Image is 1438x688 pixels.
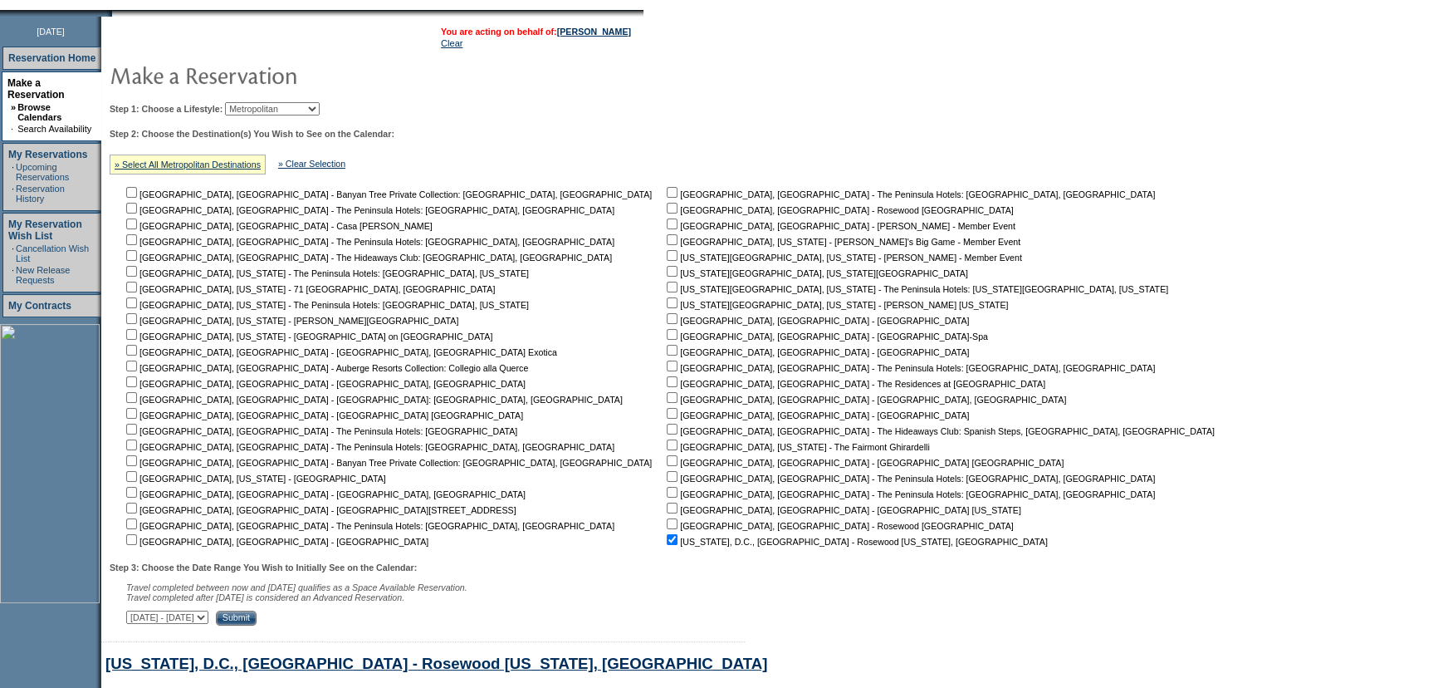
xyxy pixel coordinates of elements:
[12,243,14,263] td: ·
[123,505,516,515] nobr: [GEOGRAPHIC_DATA], [GEOGRAPHIC_DATA] - [GEOGRAPHIC_DATA][STREET_ADDRESS]
[123,205,614,215] nobr: [GEOGRAPHIC_DATA], [GEOGRAPHIC_DATA] - The Peninsula Hotels: [GEOGRAPHIC_DATA], [GEOGRAPHIC_DATA]
[663,284,1168,294] nobr: [US_STATE][GEOGRAPHIC_DATA], [US_STATE] - The Peninsula Hotels: [US_STATE][GEOGRAPHIC_DATA], [US_...
[663,505,1021,515] nobr: [GEOGRAPHIC_DATA], [GEOGRAPHIC_DATA] - [GEOGRAPHIC_DATA] [US_STATE]
[8,300,71,312] a: My Contracts
[663,363,1155,373] nobr: [GEOGRAPHIC_DATA], [GEOGRAPHIC_DATA] - The Peninsula Hotels: [GEOGRAPHIC_DATA], [GEOGRAPHIC_DATA]
[663,205,1013,215] nobr: [GEOGRAPHIC_DATA], [GEOGRAPHIC_DATA] - Rosewood [GEOGRAPHIC_DATA]
[663,426,1215,436] nobr: [GEOGRAPHIC_DATA], [GEOGRAPHIC_DATA] - The Hideaways Club: Spanish Steps, [GEOGRAPHIC_DATA], [GEO...
[115,160,261,170] a: » Select All Metropolitan Destinations
[8,219,82,242] a: My Reservation Wish List
[216,611,257,626] input: Submit
[16,243,89,263] a: Cancellation Wish List
[663,410,969,420] nobr: [GEOGRAPHIC_DATA], [GEOGRAPHIC_DATA] - [GEOGRAPHIC_DATA]
[123,300,529,310] nobr: [GEOGRAPHIC_DATA], [US_STATE] - The Peninsula Hotels: [GEOGRAPHIC_DATA], [US_STATE]
[663,253,1022,263] nobr: [US_STATE][GEOGRAPHIC_DATA], [US_STATE] - [PERSON_NAME] - Member Event
[12,265,14,285] td: ·
[11,124,16,134] td: ·
[123,253,612,263] nobr: [GEOGRAPHIC_DATA], [GEOGRAPHIC_DATA] - The Hideaways Club: [GEOGRAPHIC_DATA], [GEOGRAPHIC_DATA]
[123,347,557,357] nobr: [GEOGRAPHIC_DATA], [GEOGRAPHIC_DATA] - [GEOGRAPHIC_DATA], [GEOGRAPHIC_DATA] Exotica
[126,582,467,592] span: Travel completed between now and [DATE] qualifies as a Space Available Reservation.
[663,442,929,452] nobr: [GEOGRAPHIC_DATA], [US_STATE] - The Fairmont Ghirardelli
[663,537,1048,547] nobr: [US_STATE], D.C., [GEOGRAPHIC_DATA] - Rosewood [US_STATE], [GEOGRAPHIC_DATA]
[123,474,386,484] nobr: [GEOGRAPHIC_DATA], [US_STATE] - [GEOGRAPHIC_DATA]
[123,395,623,405] nobr: [GEOGRAPHIC_DATA], [GEOGRAPHIC_DATA] - [GEOGRAPHIC_DATA]: [GEOGRAPHIC_DATA], [GEOGRAPHIC_DATA]
[663,332,988,342] nobr: [GEOGRAPHIC_DATA], [GEOGRAPHIC_DATA] - [GEOGRAPHIC_DATA]-Spa
[126,592,404,602] nobr: Travel completed after [DATE] is considered an Advanced Reservation.
[16,184,65,204] a: Reservation History
[106,10,112,17] img: promoShadowLeftCorner.gif
[663,474,1155,484] nobr: [GEOGRAPHIC_DATA], [GEOGRAPHIC_DATA] - The Peninsula Hotels: [GEOGRAPHIC_DATA], [GEOGRAPHIC_DATA]
[123,410,523,420] nobr: [GEOGRAPHIC_DATA], [GEOGRAPHIC_DATA] - [GEOGRAPHIC_DATA] [GEOGRAPHIC_DATA]
[663,189,1155,199] nobr: [GEOGRAPHIC_DATA], [GEOGRAPHIC_DATA] - The Peninsula Hotels: [GEOGRAPHIC_DATA], [GEOGRAPHIC_DATA]
[12,184,14,204] td: ·
[123,363,528,373] nobr: [GEOGRAPHIC_DATA], [GEOGRAPHIC_DATA] - Auberge Resorts Collection: Collegio alla Querce
[123,489,526,499] nobr: [GEOGRAPHIC_DATA], [GEOGRAPHIC_DATA] - [GEOGRAPHIC_DATA], [GEOGRAPHIC_DATA]
[105,655,767,672] a: [US_STATE], D.C., [GEOGRAPHIC_DATA] - Rosewood [US_STATE], [GEOGRAPHIC_DATA]
[123,521,614,531] nobr: [GEOGRAPHIC_DATA], [GEOGRAPHIC_DATA] - The Peninsula Hotels: [GEOGRAPHIC_DATA], [GEOGRAPHIC_DATA]
[123,332,492,342] nobr: [GEOGRAPHIC_DATA], [US_STATE] - [GEOGRAPHIC_DATA] on [GEOGRAPHIC_DATA]
[123,316,458,326] nobr: [GEOGRAPHIC_DATA], [US_STATE] - [PERSON_NAME][GEOGRAPHIC_DATA]
[663,347,969,357] nobr: [GEOGRAPHIC_DATA], [GEOGRAPHIC_DATA] - [GEOGRAPHIC_DATA]
[663,489,1155,499] nobr: [GEOGRAPHIC_DATA], [GEOGRAPHIC_DATA] - The Peninsula Hotels: [GEOGRAPHIC_DATA], [GEOGRAPHIC_DATA]
[112,10,114,17] img: blank.gif
[557,27,631,37] a: [PERSON_NAME]
[663,458,1064,468] nobr: [GEOGRAPHIC_DATA], [GEOGRAPHIC_DATA] - [GEOGRAPHIC_DATA] [GEOGRAPHIC_DATA]
[16,265,70,285] a: New Release Requests
[663,379,1045,389] nobr: [GEOGRAPHIC_DATA], [GEOGRAPHIC_DATA] - The Residences at [GEOGRAPHIC_DATA]
[441,38,462,48] a: Clear
[7,77,65,101] a: Make a Reservation
[663,521,1013,531] nobr: [GEOGRAPHIC_DATA], [GEOGRAPHIC_DATA] - Rosewood [GEOGRAPHIC_DATA]
[123,426,517,436] nobr: [GEOGRAPHIC_DATA], [GEOGRAPHIC_DATA] - The Peninsula Hotels: [GEOGRAPHIC_DATA]
[123,284,495,294] nobr: [GEOGRAPHIC_DATA], [US_STATE] - 71 [GEOGRAPHIC_DATA], [GEOGRAPHIC_DATA]
[663,237,1020,247] nobr: [GEOGRAPHIC_DATA], [US_STATE] - [PERSON_NAME]'s Big Game - Member Event
[12,162,14,182] td: ·
[663,300,1008,310] nobr: [US_STATE][GEOGRAPHIC_DATA], [US_STATE] - [PERSON_NAME] [US_STATE]
[663,316,969,326] nobr: [GEOGRAPHIC_DATA], [GEOGRAPHIC_DATA] - [GEOGRAPHIC_DATA]
[123,189,652,199] nobr: [GEOGRAPHIC_DATA], [GEOGRAPHIC_DATA] - Banyan Tree Private Collection: [GEOGRAPHIC_DATA], [GEOGRA...
[123,379,526,389] nobr: [GEOGRAPHIC_DATA], [GEOGRAPHIC_DATA] - [GEOGRAPHIC_DATA], [GEOGRAPHIC_DATA]
[123,458,652,468] nobr: [GEOGRAPHIC_DATA], [GEOGRAPHIC_DATA] - Banyan Tree Private Collection: [GEOGRAPHIC_DATA], [GEOGRA...
[441,27,631,37] span: You are acting on behalf of:
[110,58,442,91] img: pgTtlMakeReservation.gif
[37,27,65,37] span: [DATE]
[123,221,433,231] nobr: [GEOGRAPHIC_DATA], [GEOGRAPHIC_DATA] - Casa [PERSON_NAME]
[11,102,16,112] b: »
[17,124,91,134] a: Search Availability
[663,395,1066,405] nobr: [GEOGRAPHIC_DATA], [GEOGRAPHIC_DATA] - [GEOGRAPHIC_DATA], [GEOGRAPHIC_DATA]
[110,104,223,114] b: Step 1: Choose a Lifestyle:
[110,563,417,573] b: Step 3: Choose the Date Range You Wish to Initially See on the Calendar:
[123,268,529,278] nobr: [GEOGRAPHIC_DATA], [US_STATE] - The Peninsula Hotels: [GEOGRAPHIC_DATA], [US_STATE]
[123,537,428,547] nobr: [GEOGRAPHIC_DATA], [GEOGRAPHIC_DATA] - [GEOGRAPHIC_DATA]
[123,237,614,247] nobr: [GEOGRAPHIC_DATA], [GEOGRAPHIC_DATA] - The Peninsula Hotels: [GEOGRAPHIC_DATA], [GEOGRAPHIC_DATA]
[8,149,87,160] a: My Reservations
[16,162,69,182] a: Upcoming Reservations
[8,52,95,64] a: Reservation Home
[663,221,1015,231] nobr: [GEOGRAPHIC_DATA], [GEOGRAPHIC_DATA] - [PERSON_NAME] - Member Event
[123,442,614,452] nobr: [GEOGRAPHIC_DATA], [GEOGRAPHIC_DATA] - The Peninsula Hotels: [GEOGRAPHIC_DATA], [GEOGRAPHIC_DATA]
[278,159,345,169] a: » Clear Selection
[663,268,968,278] nobr: [US_STATE][GEOGRAPHIC_DATA], [US_STATE][GEOGRAPHIC_DATA]
[17,102,61,122] a: Browse Calendars
[110,129,394,139] b: Step 2: Choose the Destination(s) You Wish to See on the Calendar:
